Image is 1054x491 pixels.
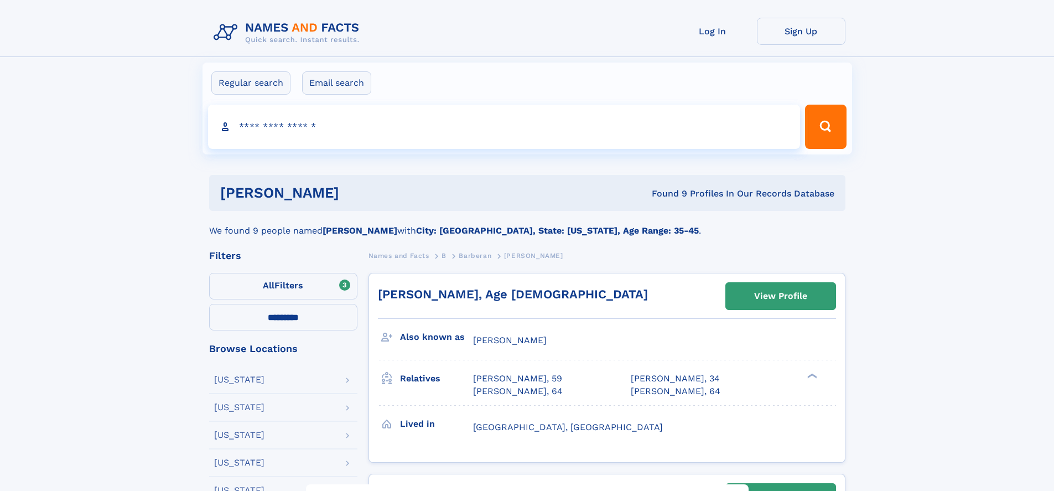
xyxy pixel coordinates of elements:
[400,328,473,347] h3: Also known as
[209,211,845,237] div: We found 9 people named with .
[263,280,274,291] span: All
[805,105,846,149] button: Search Button
[726,283,835,309] a: View Profile
[495,188,834,200] div: Found 9 Profiles In Our Records Database
[416,225,699,236] b: City: [GEOGRAPHIC_DATA], State: [US_STATE], Age Range: 35-45
[209,251,357,261] div: Filters
[473,385,563,397] a: [PERSON_NAME], 64
[214,375,264,384] div: [US_STATE]
[804,373,818,380] div: ❯
[214,431,264,440] div: [US_STATE]
[302,71,371,95] label: Email search
[631,385,720,397] a: [PERSON_NAME], 64
[368,249,429,262] a: Names and Facts
[754,283,807,309] div: View Profile
[442,249,446,262] a: B
[442,252,446,260] span: B
[459,249,491,262] a: Barberan
[323,225,397,236] b: [PERSON_NAME]
[378,287,648,301] a: [PERSON_NAME], Age [DEMOGRAPHIC_DATA]
[459,252,491,260] span: Barberan
[214,458,264,467] div: [US_STATE]
[220,186,496,200] h1: [PERSON_NAME]
[668,18,757,45] a: Log In
[504,252,563,260] span: [PERSON_NAME]
[400,415,473,433] h3: Lived in
[757,18,845,45] a: Sign Up
[209,273,357,299] label: Filters
[208,105,801,149] input: search input
[473,422,663,432] span: [GEOGRAPHIC_DATA], [GEOGRAPHIC_DATA]
[209,344,357,354] div: Browse Locations
[214,403,264,412] div: [US_STATE]
[209,18,368,48] img: Logo Names and Facts
[400,369,473,388] h3: Relatives
[473,373,562,385] a: [PERSON_NAME], 59
[631,373,720,385] a: [PERSON_NAME], 34
[473,335,547,345] span: [PERSON_NAME]
[211,71,290,95] label: Regular search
